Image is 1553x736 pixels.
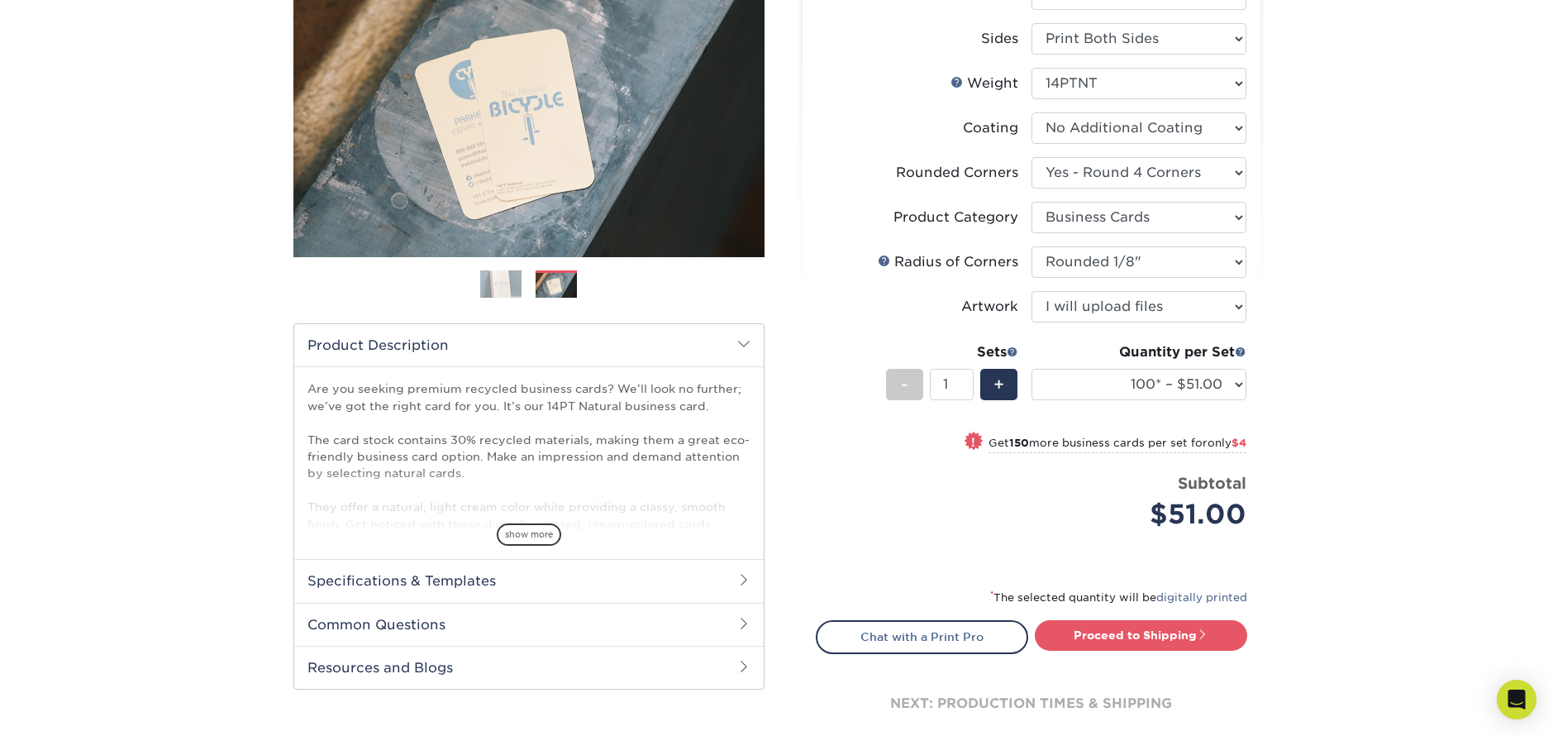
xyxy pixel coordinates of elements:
[536,273,577,299] img: Business Cards 02
[294,324,764,366] h2: Product Description
[981,29,1018,49] div: Sides
[1035,620,1247,650] a: Proceed to Shipping
[901,372,908,397] span: -
[1156,591,1247,604] a: digitally printed
[294,603,764,646] h2: Common Questions
[1497,680,1536,719] div: Open Intercom Messenger
[971,433,975,451] span: !
[1231,437,1246,449] span: $4
[896,163,1018,183] div: Rounded Corners
[1208,437,1246,449] span: only
[294,559,764,602] h2: Specifications & Templates
[816,620,1028,653] a: Chat with a Print Pro
[950,74,1018,93] div: Weight
[1009,437,1029,449] strong: 150
[988,437,1246,453] small: Get more business cards per set for
[886,342,1018,362] div: Sets
[1178,474,1246,492] strong: Subtotal
[1044,495,1246,534] div: $51.00
[961,297,1018,317] div: Artwork
[893,208,1018,227] div: Product Category
[307,380,750,684] p: Are you seeking premium recycled business cards? We’ll look no further; we’ve got the right card ...
[497,523,561,546] span: show more
[480,264,522,305] img: Business Cards 01
[878,252,1018,272] div: Radius of Corners
[294,646,764,689] h2: Resources and Blogs
[990,591,1247,604] small: The selected quantity will be
[993,372,1004,397] span: +
[1031,342,1246,362] div: Quantity per Set
[963,118,1018,138] div: Coating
